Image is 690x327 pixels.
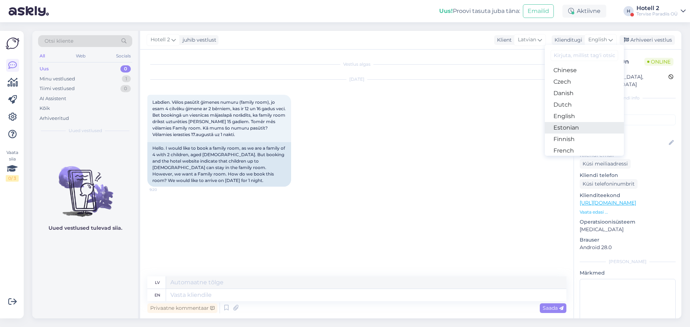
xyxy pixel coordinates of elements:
[40,65,49,73] div: Uus
[545,76,624,88] a: Czech
[588,36,607,44] span: English
[580,179,638,189] div: Küsi telefoninumbrit
[580,209,676,215] p: Vaata edasi ...
[49,224,122,232] p: Uued vestlused tulevad siia.
[545,99,624,111] a: Dutch
[40,95,66,102] div: AI Assistent
[69,127,102,134] span: Uued vestlused
[580,159,631,169] div: Küsi meiliaadressi
[636,11,678,17] div: Tervise Paradiis OÜ
[40,115,69,122] div: Arhiveeritud
[644,58,673,66] span: Online
[439,8,453,14] b: Uus!
[122,75,131,83] div: 1
[580,192,676,199] p: Klienditeekond
[580,115,676,125] input: Lisa tag
[155,276,160,289] div: lv
[6,37,19,50] img: Askly Logo
[40,75,75,83] div: Minu vestlused
[6,175,19,182] div: 0 / 3
[580,128,676,136] p: Kliendi nimi
[120,65,131,73] div: 0
[518,36,536,44] span: Latvian
[636,5,678,11] div: Hotell 2
[580,139,667,147] input: Lisa nimi
[147,303,217,313] div: Privaatne kommentaar
[115,51,132,61] div: Socials
[494,36,512,44] div: Klient
[32,153,138,218] img: No chats
[147,61,566,67] div: Vestlus algas
[580,151,676,159] p: Kliendi email
[545,111,624,122] a: English
[580,269,676,277] p: Märkmed
[523,4,554,18] button: Emailid
[580,200,636,206] a: [URL][DOMAIN_NAME]
[580,236,676,244] p: Brauser
[151,36,170,44] span: Hotell 2
[545,122,624,134] a: Estonian
[624,6,634,16] div: H
[543,305,563,311] span: Saada
[439,7,520,15] div: Proovi tasuta juba täna:
[580,244,676,251] p: Android 28.0
[580,172,676,179] p: Kliendi telefon
[580,218,676,226] p: Operatsioonisüsteem
[582,73,668,88] div: [GEOGRAPHIC_DATA], [GEOGRAPHIC_DATA]
[580,106,676,113] p: Kliendi tag'id
[152,99,287,137] span: Labdien. Vēlos pasūtīt ģimenes numuru (family room), jo esam 4 cilvēku ģimene ar 2 bērniem, kas i...
[180,36,216,44] div: juhib vestlust
[620,35,675,45] div: Arhiveeri vestlus
[45,37,73,45] span: Otsi kliente
[580,258,676,265] div: [PERSON_NAME]
[545,65,624,76] a: Chinese
[40,85,75,92] div: Tiimi vestlused
[120,85,131,92] div: 0
[580,95,676,101] div: Kliendi info
[545,88,624,99] a: Danish
[545,134,624,145] a: Finnish
[6,149,19,182] div: Vaata siia
[552,36,582,44] div: Klienditugi
[551,50,618,61] input: Kirjuta, millist tag'i otsid
[74,51,87,61] div: Web
[147,76,566,83] div: [DATE]
[38,51,46,61] div: All
[149,187,176,192] span: 9:20
[147,142,291,187] div: Hello. I would like to book a family room, as we are a family of 4 with 2 children, aged [DEMOGRA...
[636,5,686,17] a: Hotell 2Tervise Paradiis OÜ
[545,145,624,157] a: French
[40,105,50,112] div: Kõik
[155,289,160,301] div: en
[562,5,606,18] div: Aktiivne
[580,226,676,233] p: [MEDICAL_DATA]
